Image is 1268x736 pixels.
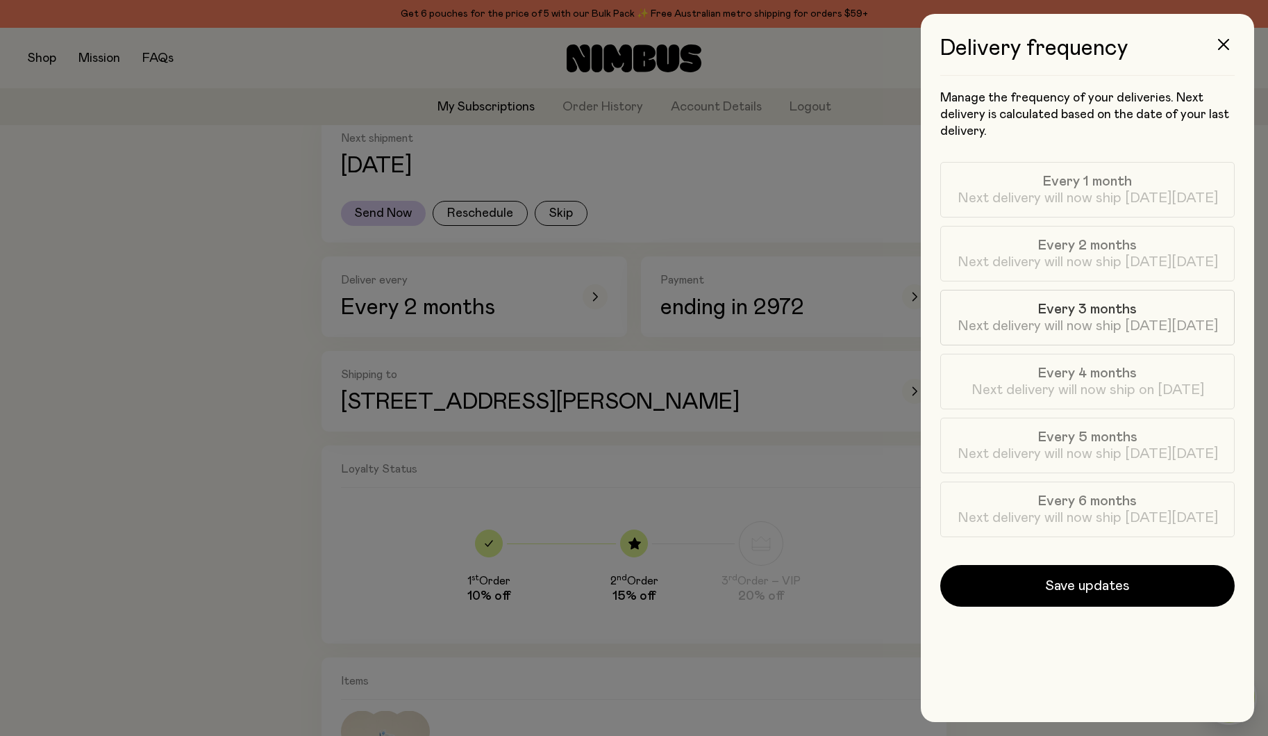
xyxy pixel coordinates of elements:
span: Every 5 months [1038,429,1137,445]
h3: Delivery frequency [940,36,1235,76]
p: Manage the frequency of your deliveries. Next delivery is calculated based on the date of your la... [940,90,1235,140]
button: Save updates [940,565,1235,607]
span: Every 4 months [1038,365,1137,382]
span: Every 6 months [1038,493,1137,509]
span: Save updates [1045,576,1130,596]
span: Next delivery will now ship [DATE][DATE] [958,190,1218,206]
span: Next delivery will now ship [DATE][DATE] [958,445,1218,462]
span: Next delivery will now ship [DATE][DATE] [958,509,1218,526]
span: Every 2 months [1038,237,1137,254]
span: Next delivery will now ship [DATE][DATE] [958,318,1218,334]
span: Every 3 months [1038,301,1137,318]
span: Next delivery will now ship [DATE][DATE] [958,254,1218,270]
span: Every 1 month [1043,173,1132,190]
span: Next delivery will now ship on [DATE] [971,382,1204,398]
